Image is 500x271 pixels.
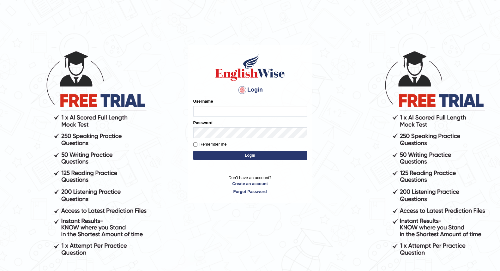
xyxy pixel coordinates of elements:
[193,189,307,195] a: Forgot Password
[193,141,227,148] label: Remember me
[193,142,197,147] input: Remember me
[193,181,307,187] a: Create an account
[193,175,307,194] p: Don't have an account?
[214,53,286,82] img: Logo of English Wise sign in for intelligent practice with AI
[193,98,213,104] label: Username
[193,120,213,126] label: Password
[193,151,307,160] button: Login
[193,85,307,95] h4: Login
